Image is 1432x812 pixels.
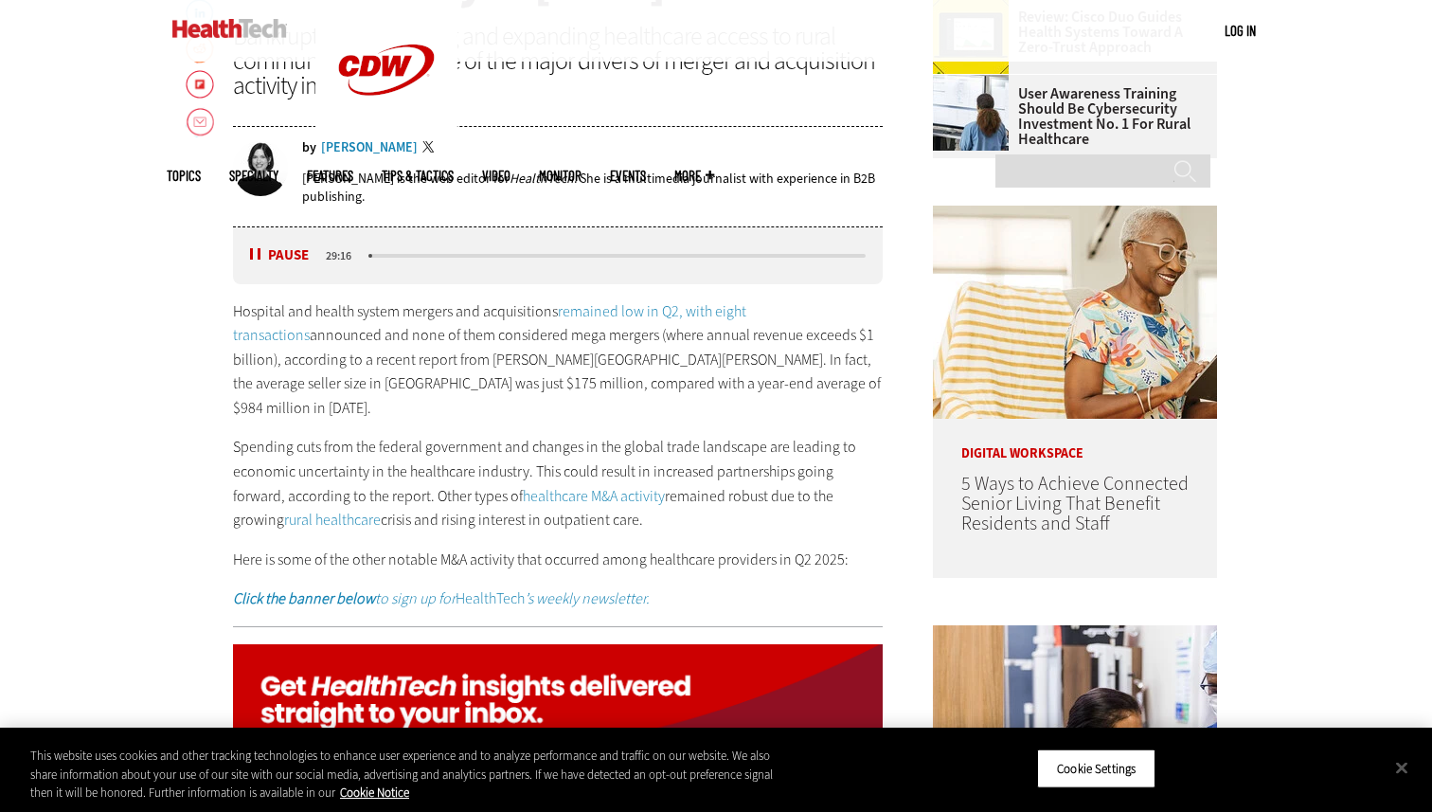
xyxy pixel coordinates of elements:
a: Features [307,169,353,183]
p: Here is some of the other notable M&A activity that occurred among healthcare providers in Q2 2025: [233,548,883,572]
a: MonITor [539,169,582,183]
a: rural healthcare [284,510,381,530]
a: Click the banner belowto sign up forHealthTech’s weekly newsletter. [233,588,650,608]
a: Video [482,169,510,183]
strong: Click the banner below [233,588,375,608]
p: Spending cuts from the federal government and changes in the global trade landscape are leading t... [233,435,883,532]
a: Log in [1225,22,1256,39]
span: Specialty [229,169,278,183]
a: healthcare M&A activity [523,486,665,506]
p: Digital Workspace [933,419,1217,460]
p: Hospital and health system mergers and acquisitions announced and none of them considered mega me... [233,299,883,421]
em: ’s weekly newsletter. [525,588,650,608]
img: ht_newsletter_animated_q424_signup_desktop [233,644,883,756]
span: More [674,169,714,183]
div: media player [233,227,883,284]
a: 5 Ways to Achieve Connected Senior Living That Benefit Residents and Staff [961,471,1189,536]
button: Close [1381,747,1423,788]
span: Topics [167,169,201,183]
div: User menu [1225,21,1256,41]
a: More information about your privacy [340,785,409,801]
img: Networking Solutions for Senior Living [933,206,1217,419]
a: Events [610,169,646,183]
a: Tips & Tactics [382,169,454,183]
button: Pause [250,248,309,262]
div: This website uses cookies and other tracking technologies to enhance user experience and to analy... [30,747,788,803]
button: Cookie Settings [1037,749,1155,788]
img: Home [172,19,287,38]
em: to sign up for [233,588,456,608]
a: CDW [315,125,457,145]
div: duration [323,247,366,264]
